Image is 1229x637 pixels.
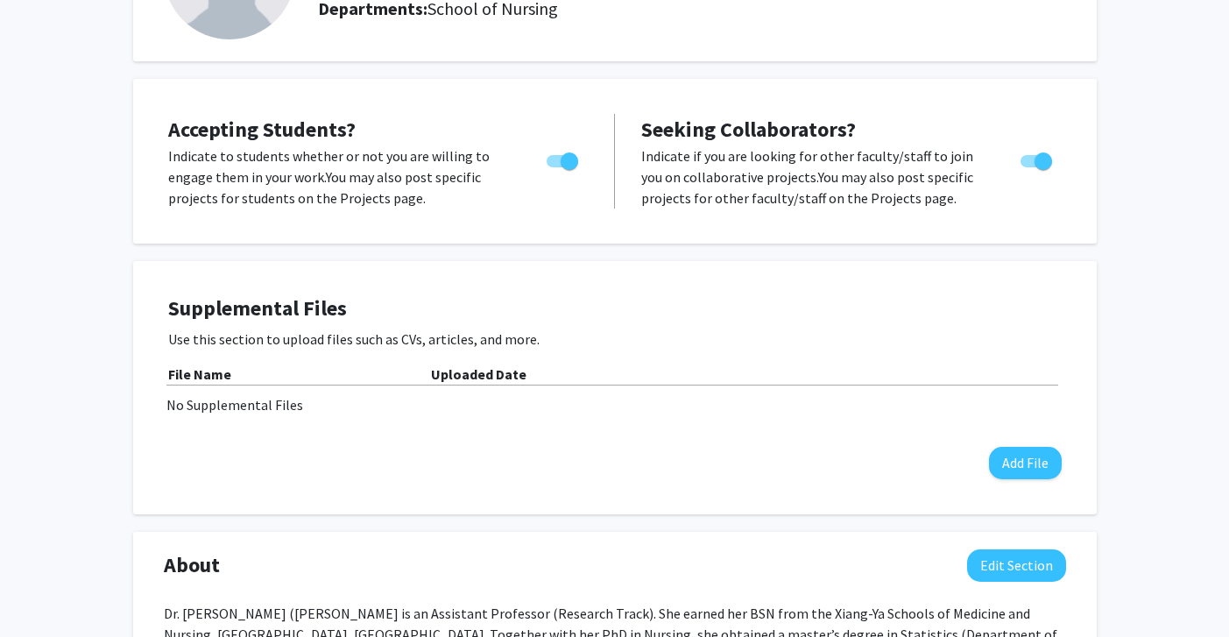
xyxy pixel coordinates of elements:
[168,145,513,209] p: Indicate to students whether or not you are willing to engage them in your work. You may also pos...
[431,365,526,383] b: Uploaded Date
[166,394,1063,415] div: No Supplemental Files
[168,116,356,143] span: Accepting Students?
[168,365,231,383] b: File Name
[641,145,987,209] p: Indicate if you are looking for other faculty/staff to join you on collaborative projects. You ma...
[164,549,220,581] span: About
[168,296,1062,322] h4: Supplemental Files
[540,145,588,172] div: Toggle
[967,549,1066,582] button: Edit About
[641,116,856,143] span: Seeking Collaborators?
[989,447,1062,479] button: Add File
[1014,145,1062,172] div: Toggle
[168,329,1062,350] p: Use this section to upload files such as CVs, articles, and more.
[13,558,74,624] iframe: Chat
